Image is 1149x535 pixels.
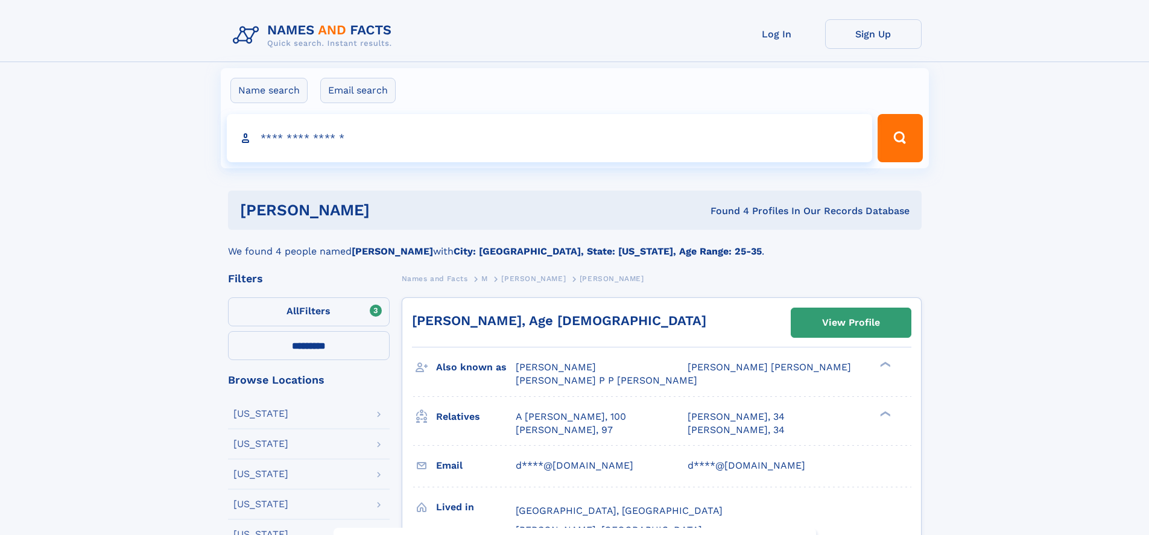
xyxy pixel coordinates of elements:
[729,19,825,49] a: Log In
[877,361,891,369] div: ❯
[402,271,468,286] a: Names and Facts
[412,313,706,328] a: [PERSON_NAME], Age [DEMOGRAPHIC_DATA]
[501,271,566,286] a: [PERSON_NAME]
[688,423,785,437] a: [PERSON_NAME], 34
[233,469,288,479] div: [US_STATE]
[320,78,396,103] label: Email search
[481,271,488,286] a: M
[233,439,288,449] div: [US_STATE]
[516,410,626,423] a: A [PERSON_NAME], 100
[230,78,308,103] label: Name search
[580,274,644,283] span: [PERSON_NAME]
[240,203,540,218] h1: [PERSON_NAME]
[352,245,433,257] b: [PERSON_NAME]
[436,357,516,378] h3: Also known as
[228,297,390,326] label: Filters
[501,274,566,283] span: [PERSON_NAME]
[688,410,785,423] a: [PERSON_NAME], 34
[227,114,873,162] input: search input
[481,274,488,283] span: M
[233,499,288,509] div: [US_STATE]
[436,407,516,427] h3: Relatives
[878,114,922,162] button: Search Button
[286,305,299,317] span: All
[516,505,723,516] span: [GEOGRAPHIC_DATA], [GEOGRAPHIC_DATA]
[516,375,697,386] span: [PERSON_NAME] P P [PERSON_NAME]
[228,273,390,284] div: Filters
[228,230,922,259] div: We found 4 people named with .
[233,409,288,419] div: [US_STATE]
[516,423,613,437] a: [PERSON_NAME], 97
[822,309,880,337] div: View Profile
[228,19,402,52] img: Logo Names and Facts
[688,361,851,373] span: [PERSON_NAME] [PERSON_NAME]
[877,410,891,417] div: ❯
[454,245,762,257] b: City: [GEOGRAPHIC_DATA], State: [US_STATE], Age Range: 25-35
[228,375,390,385] div: Browse Locations
[791,308,911,337] a: View Profile
[540,204,910,218] div: Found 4 Profiles In Our Records Database
[825,19,922,49] a: Sign Up
[516,361,596,373] span: [PERSON_NAME]
[436,455,516,476] h3: Email
[436,497,516,518] h3: Lived in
